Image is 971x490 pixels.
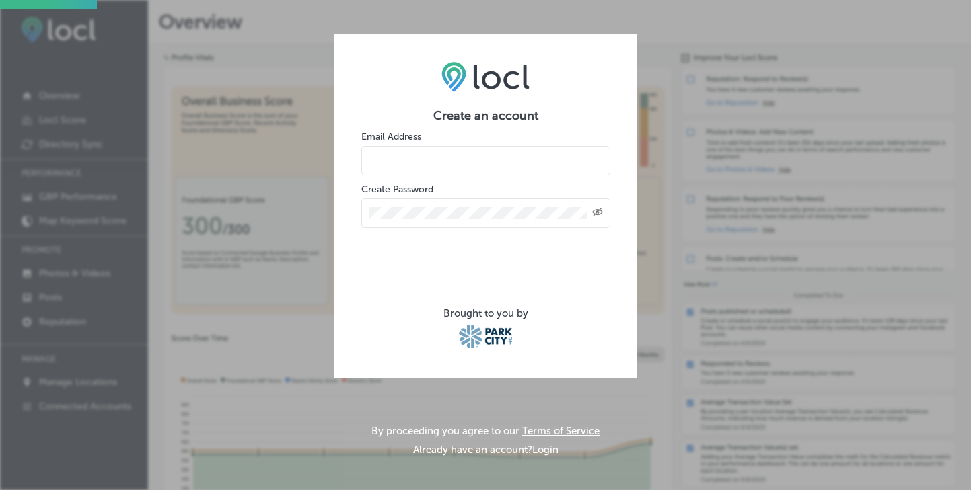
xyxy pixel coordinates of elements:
[361,108,610,123] h2: Create an account
[413,444,559,456] p: Already have an account?
[384,235,588,287] iframe: reCAPTCHA
[532,444,559,456] button: Login
[592,207,603,219] span: Toggle password visibility
[459,325,512,348] img: Park City
[371,425,600,437] p: By proceeding you agree to our
[361,307,610,319] div: Brought to you by
[361,183,433,195] label: Create Password
[441,61,530,92] img: LOCL logo
[361,131,421,142] label: Email Address
[522,425,600,437] a: Terms of Service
